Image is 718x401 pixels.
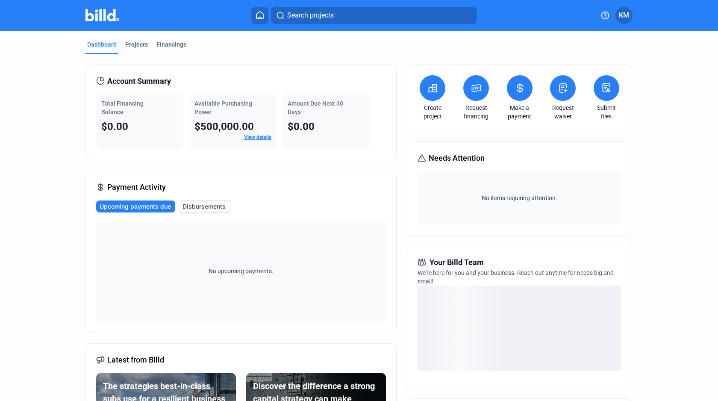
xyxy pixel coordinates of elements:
[107,354,164,366] span: Latest from Billd
[194,100,252,115] span: Available Purchasing Power
[96,200,175,212] button: Upcoming payments due
[100,202,171,211] span: Upcoming payments due
[421,194,618,202] span: No items requiring attention.
[85,9,119,21] img: Billd Company Logo
[430,257,484,268] span: Your Billd Team
[203,267,279,275] span: No upcoming payments.
[101,100,144,115] span: Total Financing Balance
[429,152,485,164] span: Needs Attention
[461,103,491,121] a: Request financing
[244,134,271,140] a: View details
[505,103,535,121] a: Make a payment
[182,202,226,211] span: Disbursements
[288,100,343,115] span: Amount Due Next 30 Days
[418,286,621,371] div: loading
[107,75,171,87] span: Account Summary
[101,121,128,133] span: $0.00
[125,40,148,49] div: Projects
[619,10,629,21] span: KM
[591,103,621,121] a: Submit files
[194,121,254,133] span: $500,000.00
[156,40,186,49] div: Financings
[615,7,633,24] button: KM
[179,200,230,213] button: Disbursements
[87,40,117,49] div: Dashboard
[271,7,477,24] button: Search projects
[418,269,614,285] span: We're here for you and your business. Reach out anytime for needs big and small!
[418,103,447,121] a: Create project
[288,121,315,133] span: $0.00
[287,10,334,21] span: Search projects
[107,181,166,193] span: Payment Activity
[548,103,578,121] a: Request waiver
